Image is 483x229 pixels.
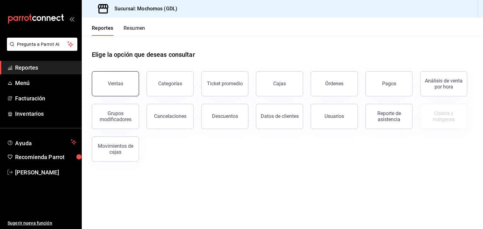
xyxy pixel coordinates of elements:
button: Ticket promedio [201,71,248,96]
button: Pagos [365,71,413,96]
div: Movimientos de cajas [96,143,135,155]
span: Ayuda [15,138,68,146]
button: open_drawer_menu [69,16,74,21]
span: Recomienda Parrot [15,153,76,161]
button: Resumen [124,25,145,36]
span: [PERSON_NAME] [15,168,76,177]
span: Inventarios [15,109,76,118]
div: Descuentos [212,113,238,119]
div: Costos y márgenes [424,110,463,122]
div: Ventas [108,81,123,87]
button: Órdenes [311,71,358,96]
span: Sugerir nueva función [8,220,76,226]
button: Reportes [92,25,114,36]
h1: Elige la opción que deseas consultar [92,50,195,59]
div: navigation tabs [92,25,145,36]
button: Ventas [92,71,139,96]
button: Cajas [256,71,303,96]
div: Cancelaciones [154,113,186,119]
button: Reporte de asistencia [365,104,413,129]
div: Categorías [158,81,182,87]
button: Grupos modificadores [92,104,139,129]
div: Análisis de venta por hora [424,78,463,90]
div: Datos de clientes [261,113,299,119]
button: Contrata inventarios para ver este reporte [420,104,467,129]
div: Cajas [273,81,286,87]
button: Cancelaciones [147,104,194,129]
div: Ticket promedio [207,81,243,87]
button: Pregunta a Parrot AI [7,38,77,51]
span: Reportes [15,63,76,72]
button: Datos de clientes [256,104,303,129]
div: Grupos modificadores [96,110,135,122]
h3: Sucursal: Mochomos (GDL) [109,5,177,13]
button: Descuentos [201,104,248,129]
button: Usuarios [311,104,358,129]
button: Movimientos de cajas [92,136,139,162]
span: Pregunta a Parrot AI [17,41,68,48]
div: Reporte de asistencia [369,110,408,122]
button: Análisis de venta por hora [420,71,467,96]
a: Pregunta a Parrot AI [4,45,77,52]
div: Pagos [382,81,396,87]
div: Usuarios [325,113,344,119]
div: Órdenes [325,81,343,87]
span: Facturación [15,94,76,103]
span: Menú [15,79,76,87]
button: Categorías [147,71,194,96]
